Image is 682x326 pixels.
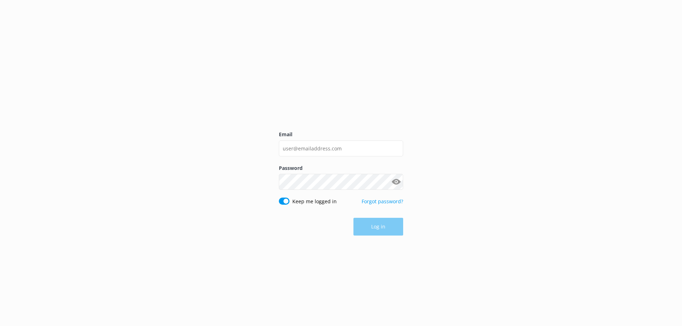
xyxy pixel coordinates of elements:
label: Keep me logged in [292,198,337,205]
a: Forgot password? [362,198,403,205]
button: Show password [389,175,403,189]
label: Password [279,164,403,172]
input: user@emailaddress.com [279,140,403,156]
label: Email [279,131,403,138]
